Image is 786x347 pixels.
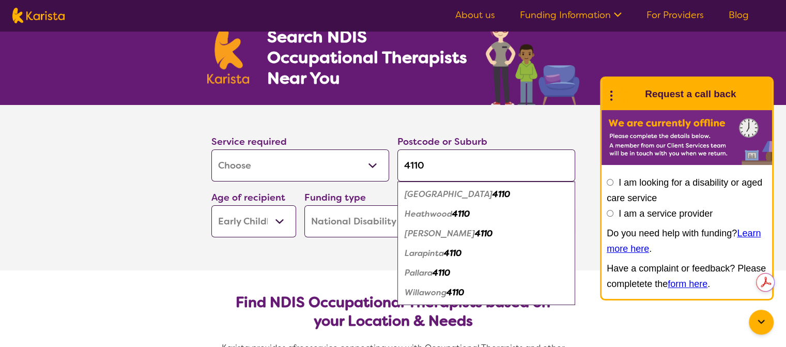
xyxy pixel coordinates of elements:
a: Blog [729,9,749,21]
em: Larapinta [405,248,444,259]
h1: Search NDIS Occupational Therapists Near You [267,26,468,88]
div: Willawong 4110 [403,283,570,303]
em: 4110 [452,208,470,219]
div: Heathwood 4110 [403,204,570,224]
img: Karista [618,84,639,104]
img: occupational-therapy [486,14,579,105]
a: form here [668,279,707,289]
div: Pallara 4110 [403,263,570,283]
div: Heathwood Df 4110 [403,224,570,244]
label: I am looking for a disability or aged care service [607,177,762,203]
em: Willawong [405,287,446,298]
img: Karista logo [12,8,65,23]
input: Type [397,149,575,182]
a: For Providers [646,9,704,21]
label: Service required [211,135,287,148]
label: Postcode or Suburb [397,135,487,148]
a: About us [455,9,495,21]
em: [PERSON_NAME] [405,228,475,239]
div: Acacia Ridge 4110 [403,185,570,204]
em: 4110 [475,228,492,239]
em: 4110 [492,189,510,200]
label: Age of recipient [211,191,285,204]
em: 4110 [446,287,464,298]
label: Funding type [304,191,366,204]
em: 4110 [433,267,450,278]
label: I am a service provider [619,208,713,219]
img: Karista offline chat form to request call back [602,110,772,165]
em: Pallara [405,267,433,278]
em: 4110 [444,248,461,259]
h1: Request a call back [645,86,736,102]
p: Do you need help with funding? . [607,225,767,257]
em: Heathwood [405,208,452,219]
a: Funding Information [520,9,622,21]
div: Larapinta 4110 [403,244,570,263]
em: [GEOGRAPHIC_DATA] [405,189,492,200]
img: Karista logo [207,28,250,84]
h2: Find NDIS Occupational Therapists based on your Location & Needs [220,293,567,330]
p: Have a complaint or feedback? Please completete the . [607,261,767,292]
